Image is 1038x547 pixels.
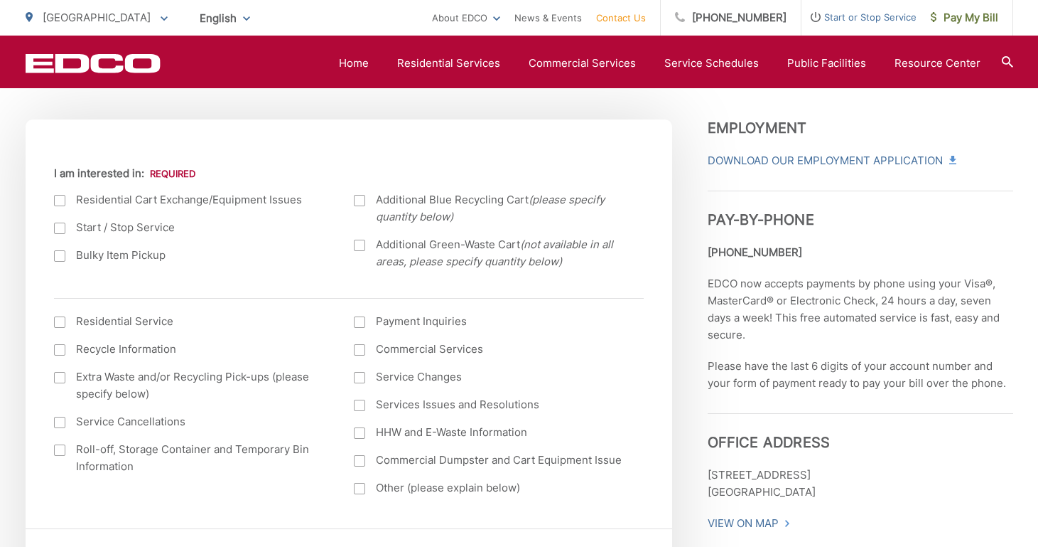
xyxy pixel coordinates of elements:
[26,53,161,73] a: EDCD logo. Return to the homepage.
[596,9,646,26] a: Contact Us
[432,9,500,26] a: About EDCO
[54,219,326,236] label: Start / Stop Service
[354,479,626,496] label: Other (please explain below)
[54,313,326,330] label: Residential Service
[931,9,998,26] span: Pay My Bill
[54,413,326,430] label: Service Cancellations
[529,55,636,72] a: Commercial Services
[54,368,326,403] label: Extra Waste and/or Recycling Pick-ups (please specify below)
[54,247,326,264] label: Bulky Item Pickup
[54,191,326,208] label: Residential Cart Exchange/Equipment Issues
[354,368,626,386] label: Service Changes
[54,441,326,475] label: Roll-off, Storage Container and Temporary Bin Information
[708,467,1013,501] p: [STREET_ADDRESS] [GEOGRAPHIC_DATA]
[514,9,582,26] a: News & Events
[708,191,1013,228] h3: Pay-by-Phone
[708,120,1013,137] h3: Employment
[708,152,955,169] a: Download Our Employment Application
[787,55,866,72] a: Public Facilities
[708,358,1013,392] p: Please have the last 6 digits of your account number and your form of payment ready to pay your b...
[354,341,626,358] label: Commercial Services
[708,515,791,532] a: View On Map
[54,341,326,358] label: Recycle Information
[664,55,759,72] a: Service Schedules
[339,55,369,72] a: Home
[354,313,626,330] label: Payment Inquiries
[354,396,626,413] label: Services Issues and Resolutions
[708,245,802,259] strong: [PHONE_NUMBER]
[397,55,500,72] a: Residential Services
[354,424,626,441] label: HHW and E-Waste Information
[189,6,261,31] span: English
[708,275,1013,344] p: EDCO now accepts payments by phone using your Visa®, MasterCard® or Electronic Check, 24 hours a ...
[43,11,151,24] span: [GEOGRAPHIC_DATA]
[376,191,626,225] span: Additional Blue Recycling Cart
[54,167,195,180] label: I am interested in:
[354,452,626,469] label: Commercial Dumpster and Cart Equipment Issue
[894,55,980,72] a: Resource Center
[376,236,626,270] span: Additional Green-Waste Cart
[708,413,1013,451] h3: Office Address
